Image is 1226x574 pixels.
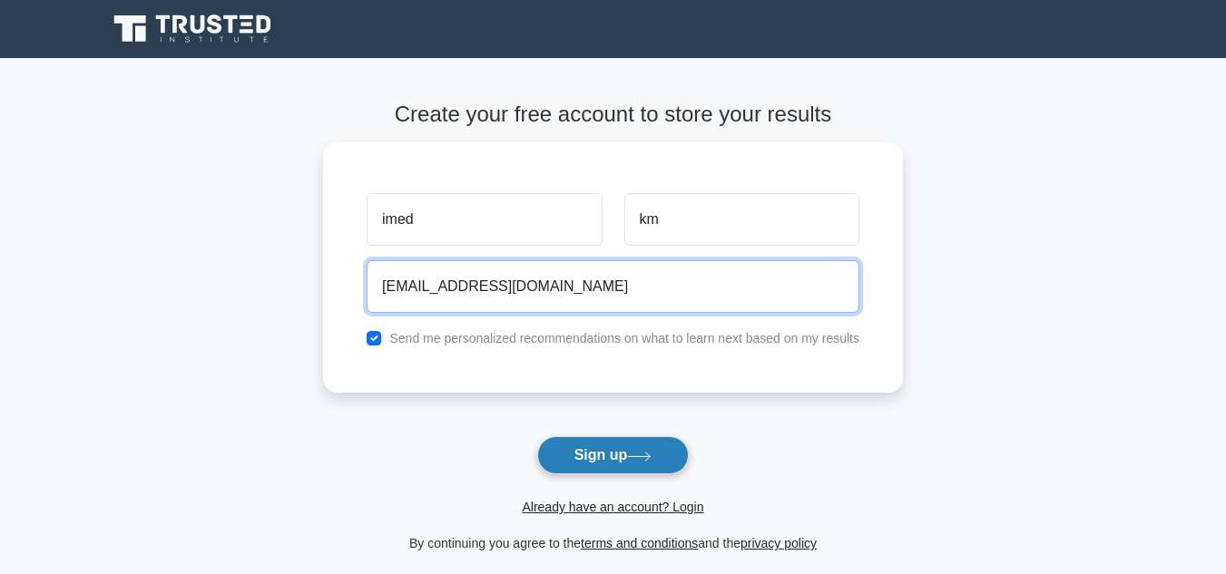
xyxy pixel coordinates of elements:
label: Send me personalized recommendations on what to learn next based on my results [389,331,859,345]
input: Last name [624,193,859,246]
h4: Create your free account to store your results [323,102,903,128]
a: privacy policy [741,536,817,550]
a: Already have an account? Login [522,500,703,514]
input: Email [367,260,859,313]
input: First name [367,193,602,246]
div: By continuing you agree to the and the [312,532,914,554]
button: Sign up [537,436,690,474]
a: terms and conditions [581,536,698,550]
